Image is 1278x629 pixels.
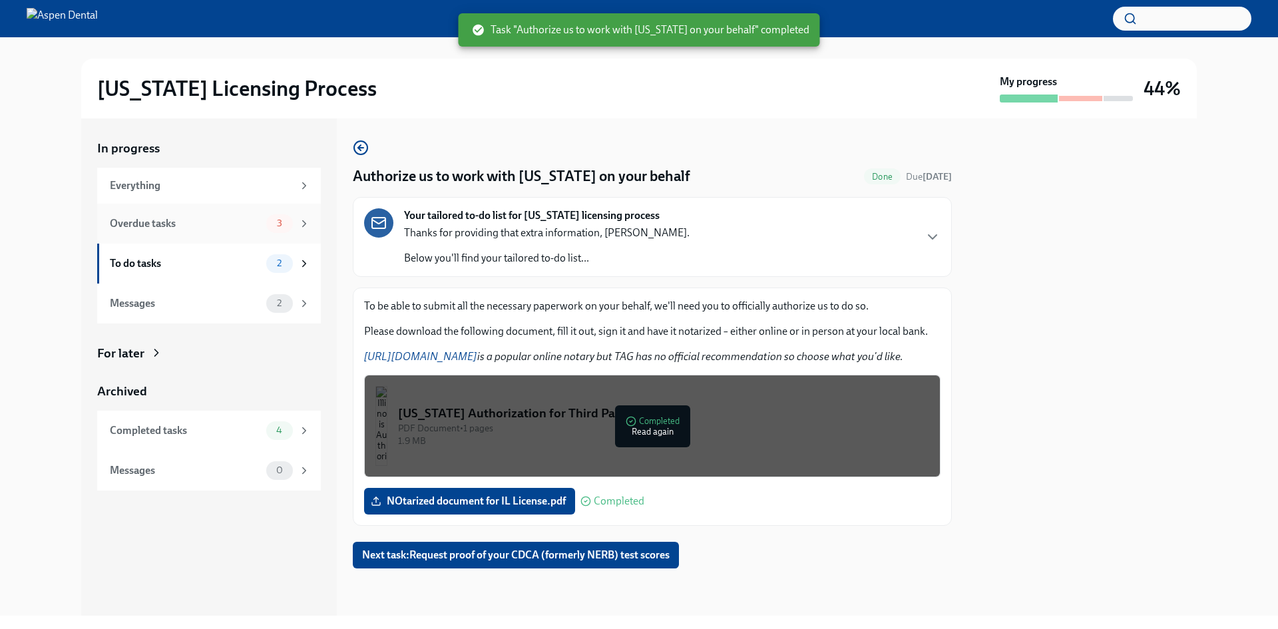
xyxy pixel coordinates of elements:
[110,423,261,438] div: Completed tasks
[269,218,290,228] span: 3
[404,226,690,240] p: Thanks for providing that extra information, [PERSON_NAME].
[472,23,809,37] span: Task "Authorize us to work with [US_STATE] on your behalf" completed
[375,386,387,466] img: Illinois Authorization for Third Party Contact
[97,168,321,204] a: Everything
[353,542,679,568] button: Next task:Request proof of your CDCA (formerly NERB) test scores
[97,411,321,451] a: Completed tasks4
[110,216,261,231] div: Overdue tasks
[110,256,261,271] div: To do tasks
[404,208,660,223] strong: Your tailored to-do list for [US_STATE] licensing process
[97,284,321,323] a: Messages2
[27,8,98,29] img: Aspen Dental
[398,435,929,447] div: 1.9 MB
[269,258,290,268] span: 2
[353,166,690,186] h4: Authorize us to work with [US_STATE] on your behalf
[269,298,290,308] span: 2
[923,171,952,182] strong: [DATE]
[364,488,575,515] label: NOtarized document for IL License.pdf
[97,345,321,362] a: For later
[97,140,321,157] a: In progress
[110,463,261,478] div: Messages
[864,172,901,182] span: Done
[364,350,903,363] em: is a popular online notary but TAG has no official recommendation so choose what you'd like.
[398,422,929,435] div: PDF Document • 1 pages
[110,178,293,193] div: Everything
[97,345,144,362] div: For later
[906,170,952,183] span: September 1st, 2025 09:00
[404,251,690,266] p: Below you'll find your tailored to-do list...
[906,171,952,182] span: Due
[594,496,644,507] span: Completed
[398,405,929,422] div: [US_STATE] Authorization for Third Party Contact
[268,465,291,475] span: 0
[268,425,290,435] span: 4
[110,296,261,311] div: Messages
[364,375,941,477] button: [US_STATE] Authorization for Third Party ContactPDF Document•1 pages1.9 MBCompletedRead again
[364,324,941,339] p: Please download the following document, fill it out, sign it and have it notarized – either onlin...
[97,383,321,400] a: Archived
[364,299,941,314] p: To be able to submit all the necessary paperwork on your behalf, we'll need you to officially aut...
[97,75,377,102] h2: [US_STATE] Licensing Process
[1000,75,1057,89] strong: My progress
[373,495,566,508] span: NOtarized document for IL License.pdf
[97,244,321,284] a: To do tasks2
[362,548,670,562] span: Next task : Request proof of your CDCA (formerly NERB) test scores
[364,350,477,363] a: [URL][DOMAIN_NAME]
[1144,77,1181,101] h3: 44%
[97,451,321,491] a: Messages0
[97,204,321,244] a: Overdue tasks3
